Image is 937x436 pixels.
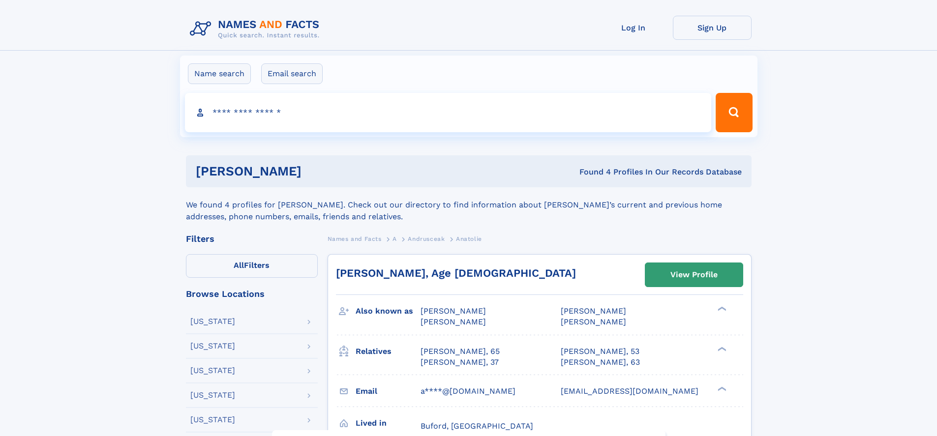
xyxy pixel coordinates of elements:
[190,416,235,424] div: [US_STATE]
[594,16,673,40] a: Log In
[393,235,397,242] span: A
[190,318,235,325] div: [US_STATE]
[673,16,752,40] a: Sign Up
[234,261,244,270] span: All
[456,235,482,242] span: Anatolie
[356,343,421,360] h3: Relatives
[190,342,235,350] div: [US_STATE]
[716,93,752,132] button: Search Button
[190,391,235,399] div: [US_STATE]
[186,187,752,223] div: We found 4 profiles for [PERSON_NAME]. Check out our directory to find information about [PERSON_...
[561,346,639,357] a: [PERSON_NAME], 53
[421,317,486,326] span: [PERSON_NAME]
[440,167,742,177] div: Found 4 Profiles In Our Records Database
[670,263,718,286] div: View Profile
[645,263,743,287] a: View Profile
[186,234,318,243] div: Filters
[356,415,421,432] h3: Lived in
[561,317,626,326] span: [PERSON_NAME]
[186,16,328,42] img: Logo Names and Facts
[421,357,499,368] a: [PERSON_NAME], 37
[356,303,421,320] h3: Also known as
[561,386,698,396] span: [EMAIL_ADDRESS][DOMAIN_NAME]
[561,357,640,368] a: [PERSON_NAME], 63
[356,383,421,400] h3: Email
[261,63,323,84] label: Email search
[196,165,441,177] h1: [PERSON_NAME]
[185,93,712,132] input: search input
[561,306,626,316] span: [PERSON_NAME]
[715,346,727,352] div: ❯
[393,233,397,245] a: A
[421,421,533,431] span: Buford, [GEOGRAPHIC_DATA]
[421,306,486,316] span: [PERSON_NAME]
[421,346,500,357] a: [PERSON_NAME], 65
[336,267,576,279] a: [PERSON_NAME], Age [DEMOGRAPHIC_DATA]
[408,235,445,242] span: Andrusceak
[715,306,727,312] div: ❯
[186,290,318,298] div: Browse Locations
[408,233,445,245] a: Andrusceak
[186,254,318,278] label: Filters
[190,367,235,375] div: [US_STATE]
[328,233,382,245] a: Names and Facts
[715,385,727,392] div: ❯
[188,63,251,84] label: Name search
